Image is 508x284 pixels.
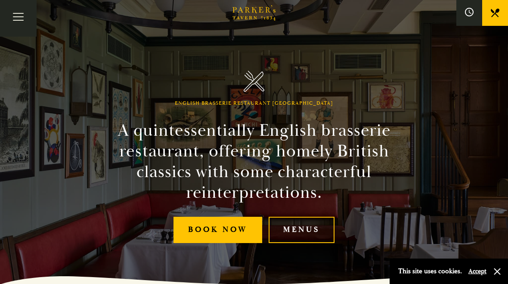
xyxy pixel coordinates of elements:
a: Menus [269,217,335,243]
h1: English Brasserie Restaurant [GEOGRAPHIC_DATA] [175,100,333,106]
button: Accept [468,267,486,275]
a: Book Now [173,217,262,243]
p: This site uses cookies. [398,265,462,278]
img: Parker's Tavern Brasserie Cambridge [244,71,265,92]
h2: A quintessentially English brasserie restaurant, offering homely British classics with some chara... [92,120,416,203]
button: Close and accept [493,267,502,276]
